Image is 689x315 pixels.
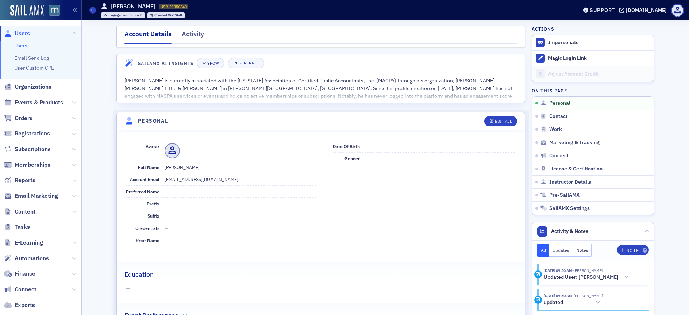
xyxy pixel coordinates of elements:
a: Users [14,42,27,49]
a: Content [4,208,36,216]
a: Email Marketing [4,192,58,200]
span: — [365,143,369,149]
span: SailAMX Settings [549,205,590,212]
span: Profile [671,4,684,17]
div: Created Via: Staff [147,12,185,18]
span: Users [15,30,30,38]
span: USR-21356340 [161,4,187,9]
a: Subscriptions [4,145,51,153]
span: Credentials [135,225,159,231]
span: — [165,225,168,231]
span: Reports [15,176,35,184]
span: Instructor Details [549,179,591,185]
span: Organizations [15,83,51,91]
a: Users [4,30,30,38]
div: Edit All [495,119,512,123]
span: Prefix [147,201,159,207]
span: Work [549,126,562,133]
time: 10/8/2025 09:50 AM [544,268,572,273]
span: Exports [15,301,35,309]
a: User Custom CPE [14,65,54,71]
div: Activity [534,270,542,278]
div: Account Details [124,29,172,44]
div: Activity [182,29,204,43]
button: Notes [573,244,592,257]
span: Preferred Name [126,189,159,195]
a: Reports [4,176,35,184]
button: Magic Login Link [532,50,654,66]
span: — [365,155,369,161]
a: Finance [4,270,35,278]
a: Exports [4,301,35,309]
a: E-Learning [4,239,43,247]
span: Avatar [146,143,159,149]
span: — [165,237,168,243]
span: Tasks [15,223,30,231]
span: Account Email [130,176,159,182]
button: Edit All [484,116,517,126]
span: E-Learning [15,239,43,247]
span: Registrations [15,130,50,138]
span: Events & Products [15,99,63,107]
button: Note [617,245,649,255]
span: Orders [15,114,32,122]
a: Connect [4,285,36,293]
span: — [126,285,516,292]
button: Impersonate [548,39,579,46]
div: [DOMAIN_NAME] [626,7,667,14]
div: Engagement Score: 0 [101,12,145,18]
span: Connect [15,285,36,293]
a: Memberships [4,161,50,169]
dd: [PERSON_NAME] [165,161,317,173]
button: Updates [549,244,573,257]
img: SailAMX [10,5,44,17]
span: Marketing & Tracking [549,139,600,146]
button: [DOMAIN_NAME] [619,8,669,13]
div: Magic Login Link [548,55,650,62]
span: — [165,201,168,207]
span: Content [15,208,36,216]
span: Suffix [147,213,159,219]
span: Connect [549,153,569,159]
h5: updated [544,299,563,306]
span: Automations [15,254,49,262]
span: Finance [15,270,35,278]
span: Prior Name [136,237,159,243]
span: Created Via : [154,13,175,18]
img: SailAMX [49,5,60,16]
span: Activity & Notes [551,227,588,235]
a: Email Send Log [14,55,49,61]
span: — [165,189,168,195]
a: Registrations [4,130,50,138]
button: Updated User: [PERSON_NAME] [544,273,631,281]
dd: [EMAIL_ADDRESS][DOMAIN_NAME] [165,173,317,185]
a: Events & Products [4,99,63,107]
a: Automations [4,254,49,262]
a: Orders [4,114,32,122]
h4: SailAMX AI Insights [138,60,193,66]
div: 0 [109,14,143,18]
a: Tasks [4,223,30,231]
span: Engagement Score : [109,13,141,18]
div: Adjust Account Credit [548,71,650,77]
span: Date of Birth [333,143,360,149]
div: Note [626,249,639,253]
a: Adjust Account Credit [532,66,654,82]
span: Full Name [138,164,159,170]
div: Staff [154,14,182,18]
span: License & Certification [549,166,603,172]
button: Regenerate [228,58,264,68]
a: View Homepage [44,5,60,17]
span: Personal [549,100,570,107]
button: Show [197,58,224,68]
div: Support [590,7,615,14]
div: Show [207,61,219,65]
h4: Personal [138,117,168,125]
h1: [PERSON_NAME] [111,3,155,11]
div: Update [534,296,542,304]
button: updated [544,299,603,307]
span: Subscriptions [15,145,51,153]
h2: Education [124,270,154,279]
h4: On this page [532,87,654,94]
